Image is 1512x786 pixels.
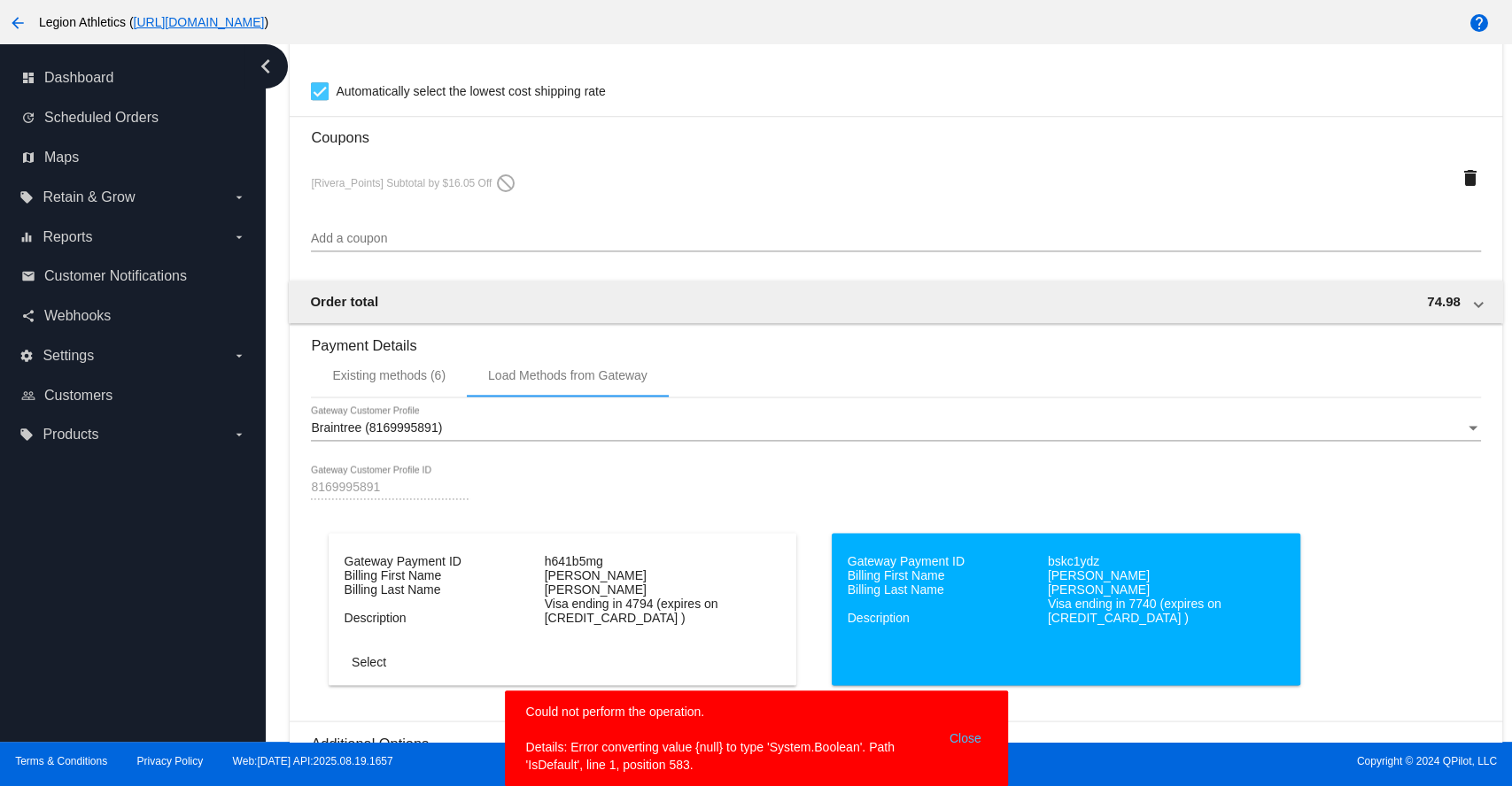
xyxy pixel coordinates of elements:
span: Braintree (8169995891) [311,420,442,435]
dd: Description [345,611,541,625]
span: Automatically select the lowest cost shipping rate [336,81,605,102]
span: Legion Athletics ( ) [39,15,268,29]
dt: bskc1ydz [1048,554,1244,568]
i: arrow_drop_down [232,230,246,244]
h3: Payment Details [311,324,1480,354]
div: Existing methods (6) [332,368,446,382]
span: Products [43,427,98,443]
span: Settings [43,348,94,364]
i: settings [19,349,34,363]
i: update [21,111,35,125]
dt: Visa ending in 4794 (expires on [CREDIT_CARD_DATA] ) [545,597,741,625]
input: Gateway Customer Profile ID [311,481,470,495]
dd: Billing First Name [848,568,1044,582]
dt: [PERSON_NAME] [1048,582,1244,597]
i: arrow_drop_down [232,349,246,363]
span: Select [352,655,386,669]
i: local_offer [19,190,34,204]
dd: Gateway Payment ID [848,554,1044,568]
span: 74.98 [1427,294,1461,309]
span: Webhooks [44,308,111,324]
h3: Coupons [311,116,1480,146]
span: Maps [44,150,79,166]
span: Reports [43,229,92,245]
simple-snack-bar: Could not perform the operation. Details: Error converting value {null} to type 'System.Boolean'.... [526,703,987,774]
i: arrow_drop_down [232,190,246,204]
dt: [PERSON_NAME] [1048,568,1244,582]
mat-icon: do_not_disturb [495,173,516,194]
dd: Description [848,611,1044,625]
span: Copyright © 2024 QPilot, LLC [772,755,1497,767]
span: Customers [44,388,112,404]
i: equalizer [19,230,34,244]
h3: Additional Options [311,735,1480,751]
span: Order total [310,294,378,309]
mat-select: Gateway Customer Profile [311,421,1480,435]
i: email [21,269,35,283]
div: Load Methods from Gateway [488,368,647,382]
mat-icon: help [1469,12,1490,34]
a: Terms & Conditions [15,755,107,767]
a: [URL][DOMAIN_NAME] [134,15,265,29]
span: Scheduled Orders [44,110,159,126]
i: local_offer [19,428,34,442]
i: people_outline [21,389,35,403]
i: chevron_left [252,52,280,81]
span: [Rivera_Points] Subtotal by $16.05 Off [311,177,516,189]
mat-icon: arrow_back [7,12,28,34]
dt: Visa ending in 7740 (expires on [CREDIT_CARD_DATA] ) [1048,597,1244,625]
dd: Billing Last Name [345,582,541,597]
dt: [PERSON_NAME] [545,568,741,582]
a: Privacy Policy [137,755,204,767]
i: map [21,150,35,165]
dd: Billing First Name [345,568,541,582]
span: Customer Notifications [44,268,187,284]
button: Close [944,703,987,774]
dt: h641b5mg [545,554,741,568]
span: Retain & Grow [43,189,135,205]
mat-icon: delete [1460,167,1481,189]
span: Dashboard [44,70,113,86]
dd: Gateway Payment ID [345,554,541,568]
input: Add a coupon [311,232,1480,246]
dd: Billing Last Name [848,582,1044,597]
i: share [21,309,35,323]
a: Web:[DATE] API:2025.08.19.1657 [233,755,393,767]
i: arrow_drop_down [232,428,246,442]
dt: [PERSON_NAME] [545,582,741,597]
i: dashboard [21,71,35,85]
